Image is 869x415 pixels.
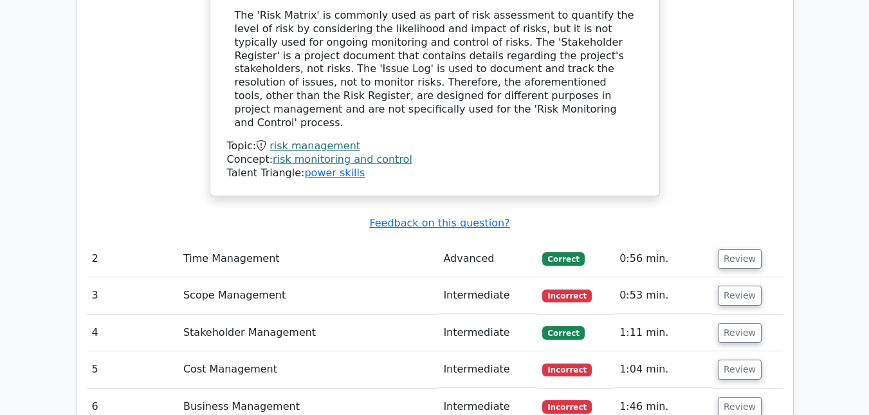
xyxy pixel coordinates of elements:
div: Topic: [227,140,643,153]
td: 1:04 min. [614,351,713,388]
span: Correct [542,326,584,339]
td: Intermediate [438,351,537,388]
button: Review [718,323,762,343]
td: Intermediate [438,315,537,351]
td: Intermediate [438,277,537,314]
div: Talent Triangle: [227,140,643,180]
button: Review [718,286,762,306]
span: Incorrect [542,400,592,413]
td: Time Management [178,241,438,277]
td: 3 [87,277,178,314]
a: risk management [270,140,360,152]
td: Advanced [438,241,537,277]
td: 2 [87,241,178,277]
a: power skills [304,167,365,179]
td: Cost Management [178,351,438,388]
div: Concept: [227,153,643,167]
td: 4 [87,315,178,351]
a: risk monitoring and control [273,153,412,165]
td: Stakeholder Management [178,315,438,351]
button: Review [718,249,762,269]
td: 1:11 min. [614,315,713,351]
span: Incorrect [542,290,592,302]
td: 0:56 min. [614,241,713,277]
td: Scope Management [178,277,438,314]
a: Feedback on this question? [369,217,509,229]
span: Incorrect [542,364,592,376]
span: Correct [542,252,584,265]
td: 0:53 min. [614,277,713,314]
td: 5 [87,351,178,388]
button: Review [718,360,762,380]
